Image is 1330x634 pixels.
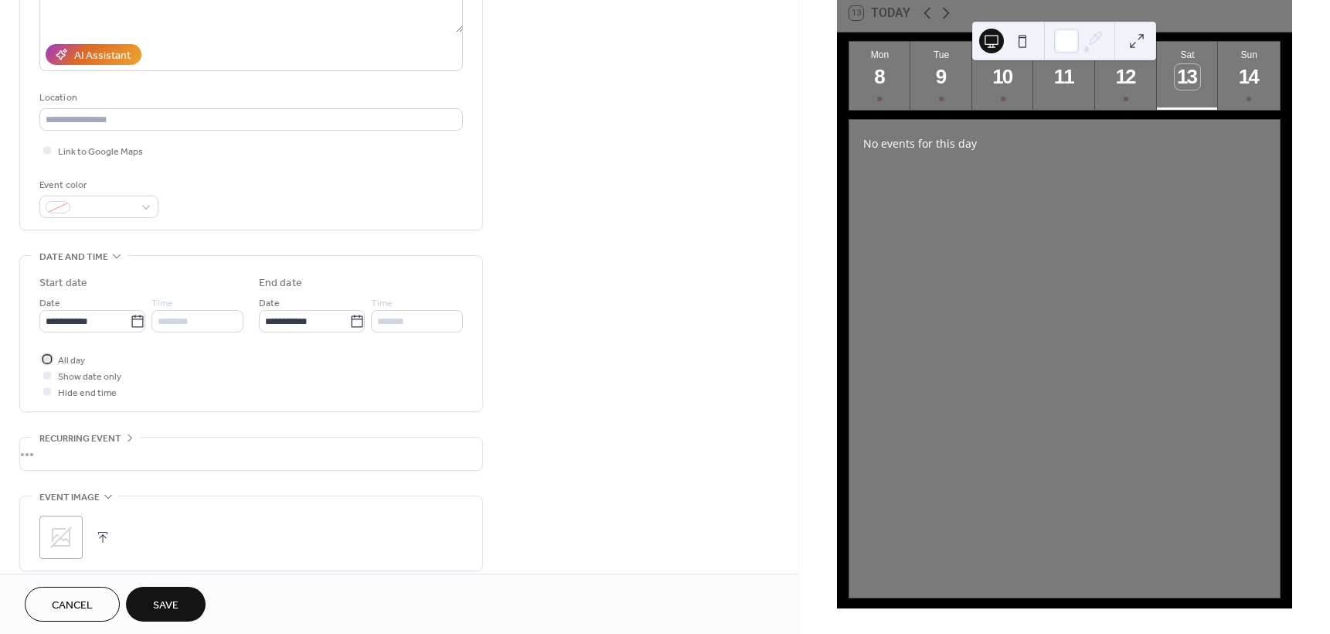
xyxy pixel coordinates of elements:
span: All day [58,353,85,369]
div: End date [259,275,302,291]
span: Time [371,295,393,312]
span: Recurring event [39,431,121,447]
div: 8 [867,64,893,90]
span: Event image [39,489,100,506]
span: Show date only [58,369,121,385]
div: Mon [854,49,907,60]
span: Date [39,295,60,312]
button: Mon8 [849,42,911,110]
div: No events for this day [851,125,1277,162]
div: Start date [39,275,87,291]
button: Cancel [25,587,120,622]
div: 9 [929,64,954,90]
button: Wed10 [972,42,1034,110]
span: Time [151,295,173,312]
div: ••• [20,438,482,470]
span: Save [153,598,179,614]
div: 14 [1236,64,1262,90]
div: AI Assistant [74,48,131,64]
button: Sat13 [1157,42,1219,110]
div: Location [39,90,460,106]
div: Sun [1223,49,1275,60]
button: AI Assistant [46,44,141,65]
div: 12 [1114,64,1139,90]
button: Thu11 [1033,42,1095,110]
div: Sat [1162,49,1214,60]
div: 11 [1052,64,1077,90]
div: Tue [915,49,968,60]
span: Hide end time [58,385,117,401]
div: 10 [990,64,1015,90]
button: Tue9 [910,42,972,110]
button: Sun14 [1218,42,1280,110]
button: Fri12 [1095,42,1157,110]
span: Cancel [52,598,93,614]
span: Date [259,295,280,312]
div: Event color [39,177,155,193]
div: ; [39,516,83,559]
span: Date and time [39,249,108,265]
span: Link to Google Maps [58,144,143,160]
button: Save [126,587,206,622]
div: 13 [1175,64,1200,90]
